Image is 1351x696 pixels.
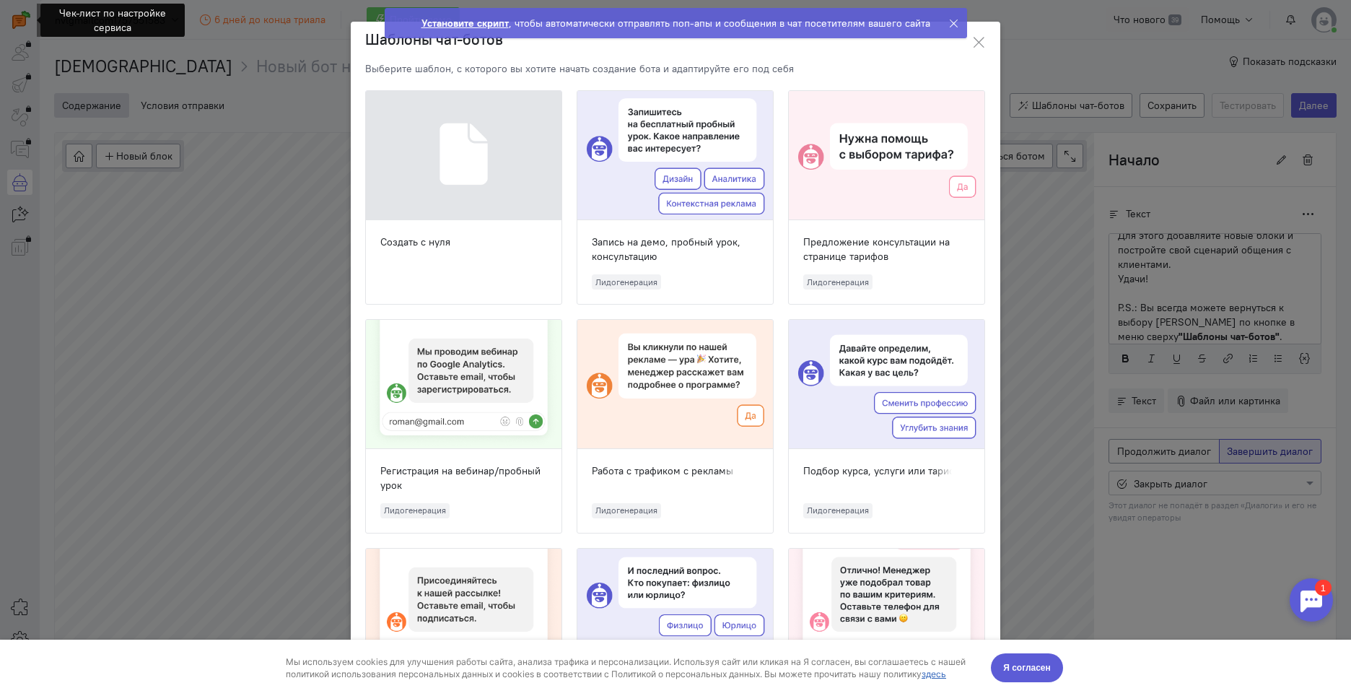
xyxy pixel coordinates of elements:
[592,464,758,478] div: Работа с трафиком с рекламы
[380,464,547,492] div: Регистрация на вебинар/пробный урок
[592,235,758,264] div: Запись на демо, пробный урок, консультацию
[922,29,946,40] a: здесь
[592,274,661,290] span: Лидогенерация
[803,235,970,264] div: Предложение консультации на странице тарифов
[421,17,509,30] strong: Установите скрипт
[991,14,1063,43] button: Я согласен
[365,61,986,76] p: Выберите шаблон, с которого вы хотите начать создание бота и адаптируйте его под себя
[803,503,873,518] span: Лидогенерация
[803,274,873,290] span: Лидогенерация
[32,9,49,25] div: 1
[421,16,930,30] div: , чтобы автоматически отправлять поп-апы и сообщения в чат посетителям вашего сайта
[803,464,970,478] div: Подбор курса, услуги или тарифа
[286,16,974,40] div: Мы используем cookies для улучшения работы сайта, анализа трафика и персонализации. Используя сай...
[380,235,547,249] div: Создать с нуля
[365,29,986,51] h3: Шаблоны чат-ботов
[1003,21,1051,35] span: Я согласен
[380,503,450,518] span: Лидогенерация
[40,4,185,37] div: Чек-лист по настройке сервиса
[592,503,661,518] span: Лидогенерация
